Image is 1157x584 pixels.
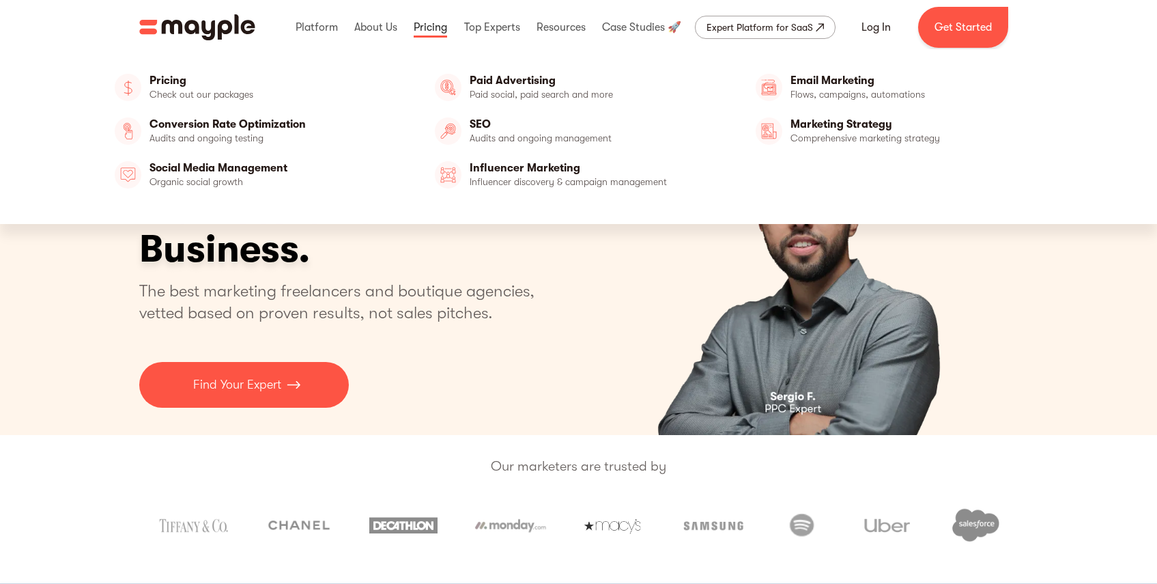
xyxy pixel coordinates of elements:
a: Get Started [918,7,1008,48]
div: Resources [533,5,589,49]
div: Pricing [410,5,451,49]
div: Top Experts [461,5,524,49]
div: Expert Platform for SaaS [706,19,813,36]
div: carousel [592,55,1018,435]
div: Platform [292,5,341,49]
a: Log In [845,11,907,44]
img: Mayple logo [139,14,255,40]
div: About Us [351,5,401,49]
div: 2 of 5 [592,55,1018,435]
a: home [139,14,255,40]
p: The best marketing freelancers and boutique agencies, vetted based on proven results, not sales p... [139,280,551,324]
p: Find Your Expert [193,376,281,394]
a: Find Your Expert [139,362,349,408]
a: Expert Platform for SaaS [695,16,835,39]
